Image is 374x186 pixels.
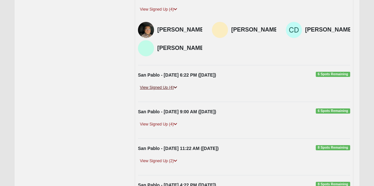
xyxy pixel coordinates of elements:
a: View Signed Up (4) [138,84,179,91]
strong: San Pablo - [DATE] 9:00 AM ([DATE]) [138,109,216,114]
span: 6 Spots Remaining [316,72,350,77]
img: Tracy Vissia [138,40,154,56]
strong: San Pablo - [DATE] 6:22 PM ([DATE]) [138,72,216,78]
span: 8 Spots Remaining [316,145,350,150]
img: Carlton DeVooght [286,22,302,38]
h4: [PERSON_NAME] [231,26,280,33]
h4: [PERSON_NAME] [157,26,206,33]
a: View Signed Up (4) [138,121,179,128]
img: Artem Litvinov [212,22,228,38]
h4: [PERSON_NAME] [157,45,206,52]
img: Rafael Tosado [138,22,154,38]
a: View Signed Up (2) [138,158,179,164]
strong: San Pablo - [DATE] 11:22 AM ([DATE]) [138,146,219,151]
span: 6 Spots Remaining [316,108,350,114]
a: View Signed Up (4) [138,6,179,13]
h4: [PERSON_NAME] [305,26,354,33]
